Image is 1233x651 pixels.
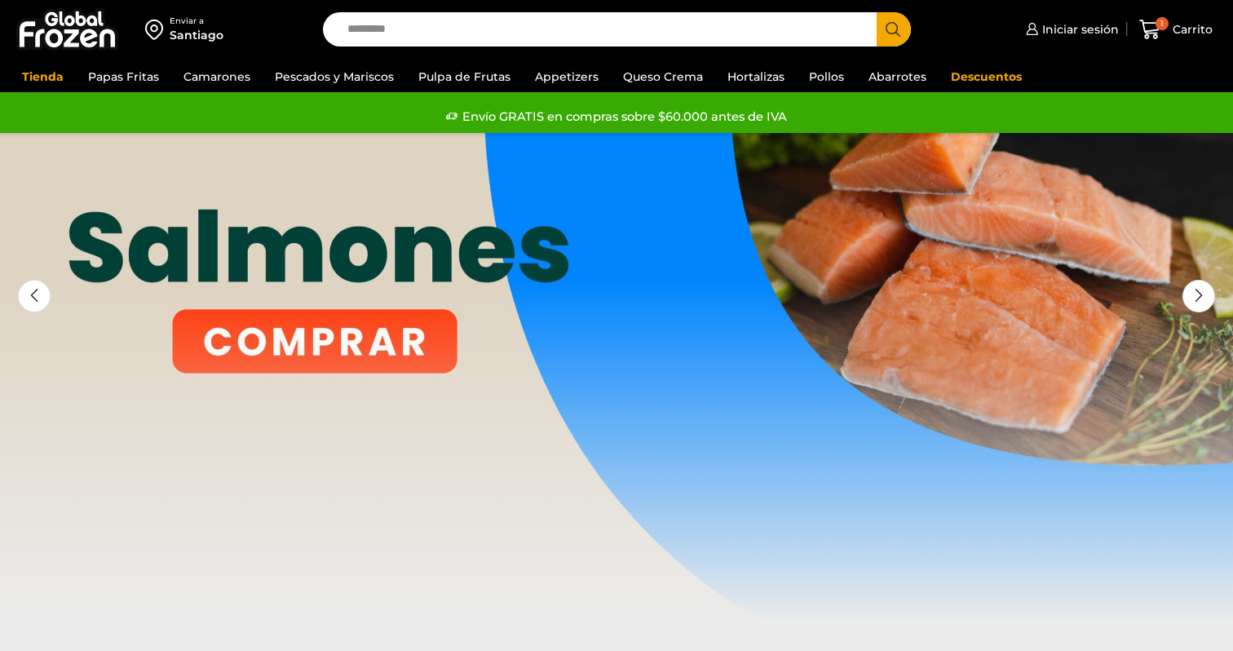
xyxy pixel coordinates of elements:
a: Descuentos [943,61,1030,92]
img: address-field-icon.svg [145,15,170,43]
div: Enviar a [170,15,223,27]
a: Pescados y Mariscos [267,61,402,92]
span: 1 [1156,17,1169,30]
a: Hortalizas [719,61,793,92]
a: Tienda [14,61,72,92]
a: Camarones [175,61,259,92]
button: Search button [877,12,911,46]
span: Iniciar sesión [1038,21,1119,38]
a: Pollos [801,61,852,92]
span: Carrito [1169,21,1213,38]
a: Iniciar sesión [1022,13,1119,46]
a: Papas Fritas [80,61,167,92]
div: Santiago [170,27,223,43]
a: 1 Carrito [1135,11,1217,49]
a: Queso Crema [615,61,711,92]
a: Appetizers [527,61,607,92]
a: Pulpa de Frutas [410,61,519,92]
a: Abarrotes [860,61,935,92]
